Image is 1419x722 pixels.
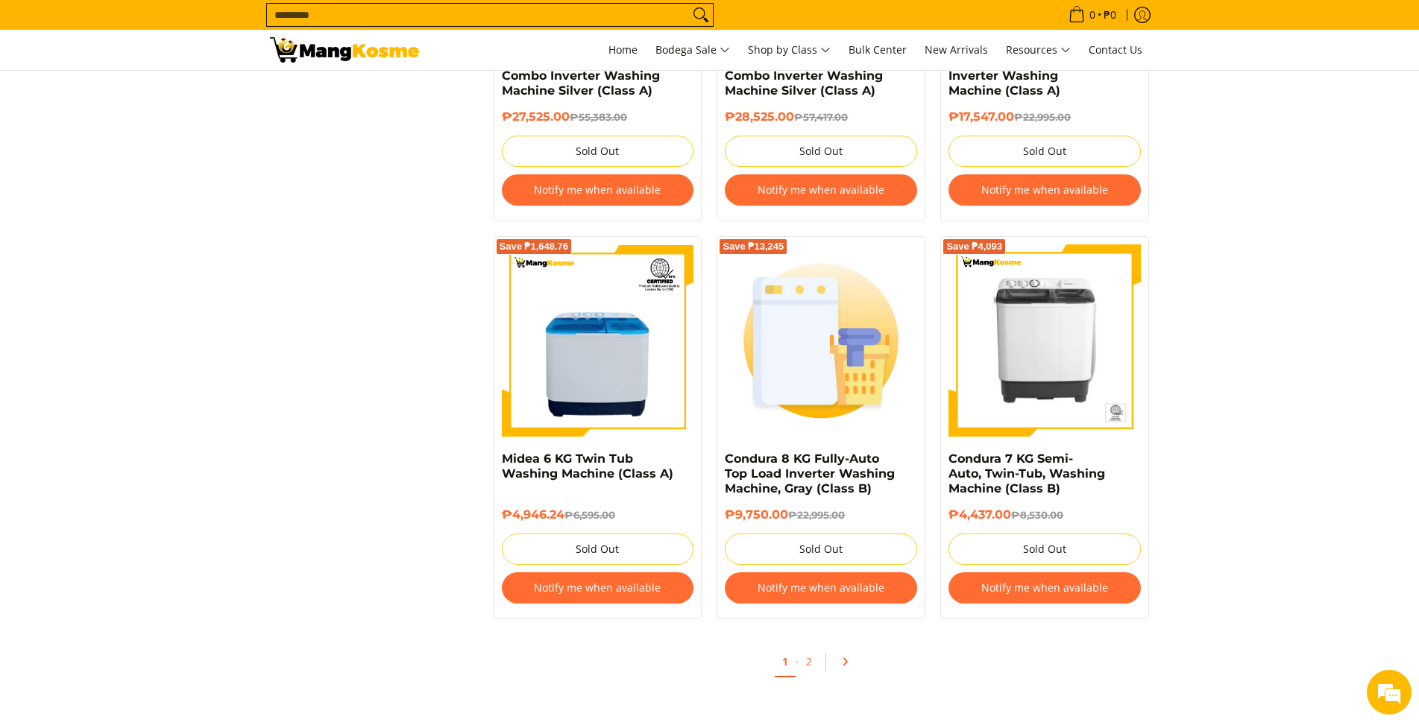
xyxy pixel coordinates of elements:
button: Sold Out [502,136,694,167]
h6: ₱17,547.00 [948,110,1141,124]
span: Save ₱1,648.76 [500,242,569,251]
span: · [796,654,799,668]
button: Search [689,4,713,26]
button: Notify me when available [948,572,1141,604]
a: Condura 12 KG Front Load Combo Inverter Washing Machine Silver (Class A) [725,54,885,98]
span: Bodega Sale [655,41,730,60]
del: ₱8,530.00 [1011,509,1063,521]
a: New Arrivals [917,30,995,70]
button: Notify me when available [502,174,694,206]
button: Notify me when available [502,572,694,604]
span: Resources [1006,41,1071,60]
button: Sold Out [725,533,917,565]
ul: Pagination [486,642,1157,689]
span: New Arrivals [925,42,988,57]
a: Midea 10.5KG Top Load Inverter Washing Machine (Class A) [948,54,1091,98]
h6: ₱4,437.00 [948,507,1141,522]
h6: ₱27,525.00 [502,110,694,124]
a: 2 [799,647,819,676]
span: Bulk Center [849,42,907,57]
span: Contact Us [1089,42,1142,57]
button: Sold Out [725,136,917,167]
a: Condura 8 KG Fully-Auto Top Load Inverter Washing Machine, Gray (Class B) [725,452,895,495]
a: Shop by Class [740,30,838,70]
img: Washing Machines l Mang Kosme: Home Appliances Warehouse Sale Partner [270,37,419,63]
button: Sold Out [948,136,1141,167]
a: Condura 7 KG Semi-Auto, Twin-Tub, Washing Machine (Class B) [948,452,1105,495]
button: Sold Out [948,533,1141,565]
button: Notify me when available [948,174,1141,206]
a: Home [601,30,645,70]
button: Notify me when available [725,572,917,604]
span: • [1064,7,1121,23]
img: condura-semi-automatic-7-kilos-twin-tub-washing-machine-front-view-mang-kosme [948,244,1141,437]
span: ₱0 [1101,10,1118,20]
del: ₱55,383.00 [570,111,627,123]
span: Save ₱13,245 [723,242,784,251]
h6: ₱9,750.00 [725,507,917,522]
a: Bulk Center [841,30,914,70]
span: Home [608,42,638,57]
button: Notify me when available [725,174,917,206]
a: Resources [998,30,1078,70]
del: ₱22,995.00 [788,509,845,521]
del: ₱57,417.00 [794,111,848,123]
button: Sold Out [502,533,694,565]
img: Midea 6 KG Twin Tub Washing Machine (Class A) [502,244,694,437]
a: Contact Us [1081,30,1150,70]
nav: Main Menu [434,30,1150,70]
img: Condura 8 KG Fully-Auto Top Load Inverter Washing Machine, Gray (Class B) [725,244,917,437]
a: Midea 6 KG Twin Tub Washing Machine (Class A) [502,452,673,481]
a: Condura 10 KG Front Load Combo Inverter Washing Machine Silver (Class A) [502,54,664,98]
span: 0 [1087,10,1098,20]
h6: ₱4,946.24 [502,507,694,522]
a: Bodega Sale [648,30,737,70]
span: Save ₱4,093 [946,242,1002,251]
h6: ₱28,525.00 [725,110,917,124]
del: ₱22,995.00 [1014,111,1071,123]
a: 1 [775,647,796,677]
span: Shop by Class [748,41,831,60]
del: ₱6,595.00 [564,509,615,521]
